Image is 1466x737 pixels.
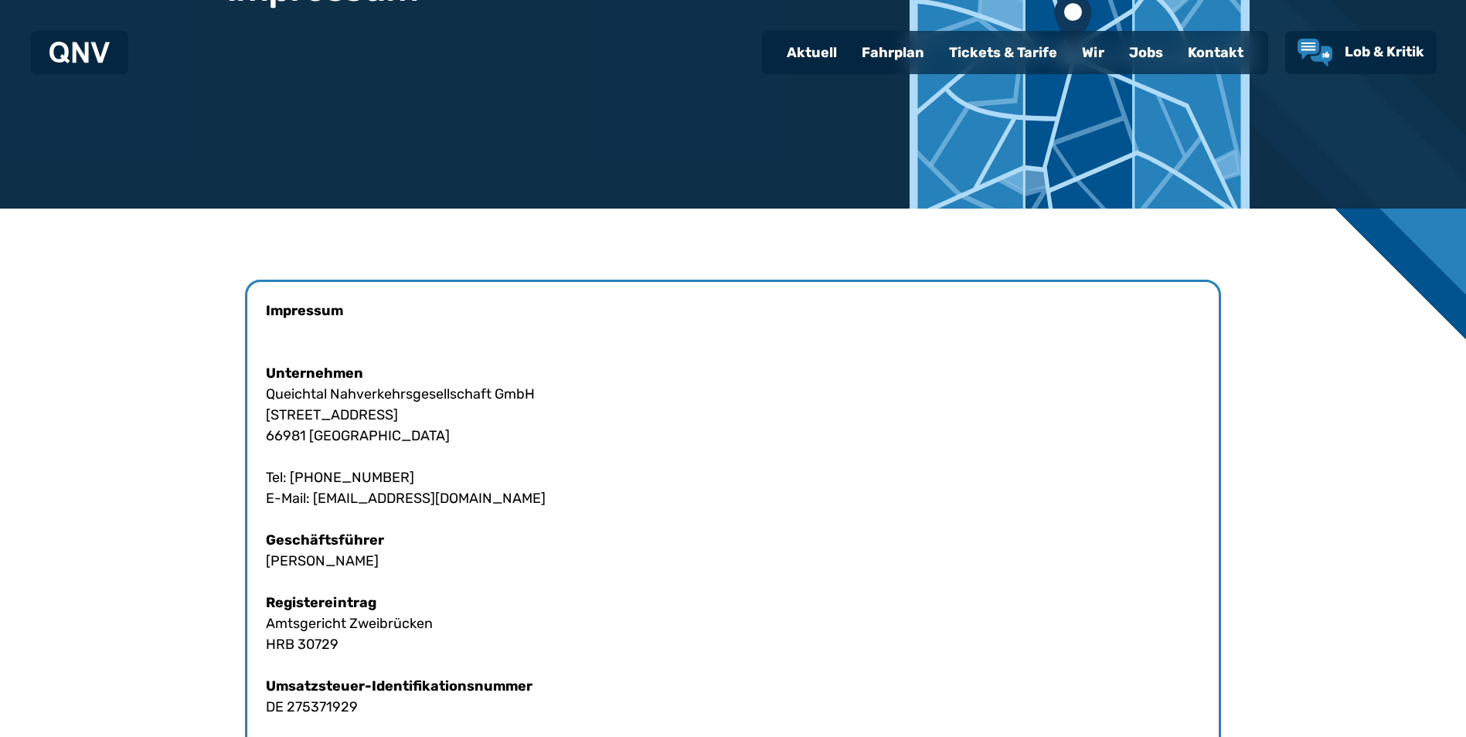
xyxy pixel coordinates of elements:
[849,32,937,73] a: Fahrplan
[266,676,1200,697] h4: Umsatzsteuer-Identifikationsnummer
[937,32,1070,73] a: Tickets & Tarife
[266,363,1200,384] h4: Unternehmen
[1117,32,1175,73] a: Jobs
[49,37,110,68] a: QNV Logo
[266,530,1200,551] h4: Geschäftsführer
[1298,39,1424,66] a: Lob & Kritik
[1070,32,1117,73] a: Wir
[774,32,849,73] a: Aktuell
[1345,43,1424,60] span: Lob & Kritik
[49,42,110,63] img: QNV Logo
[266,593,1200,613] h4: Registereintrag
[1175,32,1256,73] a: Kontakt
[266,301,1200,321] h4: Impressum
